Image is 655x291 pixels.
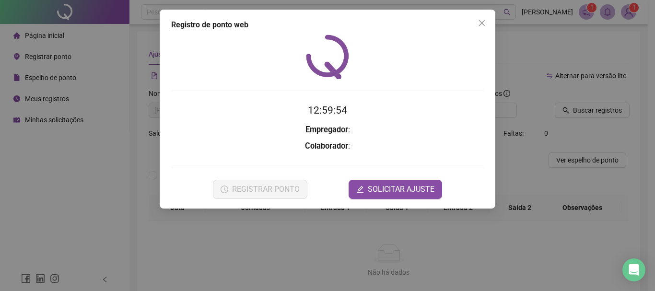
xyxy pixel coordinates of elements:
time: 12:59:54 [308,105,347,116]
div: Registro de ponto web [171,19,484,31]
span: SOLICITAR AJUSTE [368,184,434,195]
button: REGISTRAR PONTO [213,180,307,199]
span: close [478,19,486,27]
img: QRPoint [306,35,349,79]
strong: Empregador [305,125,348,134]
span: edit [356,186,364,193]
button: editSOLICITAR AJUSTE [349,180,442,199]
button: Close [474,15,490,31]
div: Open Intercom Messenger [622,258,645,281]
strong: Colaborador [305,141,348,151]
h3: : [171,124,484,136]
h3: : [171,140,484,152]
